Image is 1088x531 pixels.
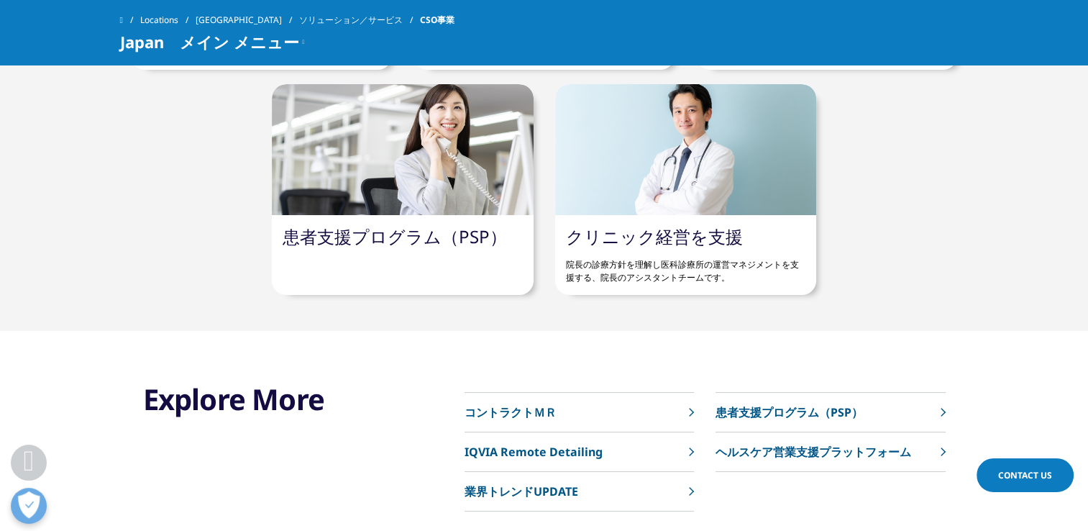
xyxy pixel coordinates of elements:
[283,224,507,248] a: 患者支援プログラム（PSP）
[465,472,694,512] a: 業界トレンドUPDATE
[465,404,557,421] p: コントラクトＭＲ
[140,7,196,33] a: Locations
[299,7,420,33] a: ソリューション／サービス
[143,381,383,417] h3: Explore More
[566,248,805,284] p: 院長の診療方針を理解し医科診療所の運営マネジメントを支援する、院長のアシスタントチームです。
[998,469,1052,481] span: Contact Us
[120,33,299,50] span: Japan メイン メニュー
[465,432,694,472] a: IQVIA Remote Detailing
[420,7,454,33] span: CSO事業
[977,458,1074,492] a: Contact Us
[716,443,911,460] p: ヘルスケア営業支援プラットフォーム
[716,393,945,432] a: 患者支援プログラム（PSP）
[716,404,863,421] p: 患者支援プログラム（PSP）
[465,393,694,432] a: コントラクトＭＲ
[465,443,603,460] p: IQVIA Remote Detailing
[566,224,743,248] a: クリニック経営を支援
[11,488,47,524] button: 優先設定センターを開く
[716,432,945,472] a: ヘルスケア営業支援プラットフォーム
[465,483,578,500] p: 業界トレンドUPDATE
[196,7,299,33] a: [GEOGRAPHIC_DATA]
